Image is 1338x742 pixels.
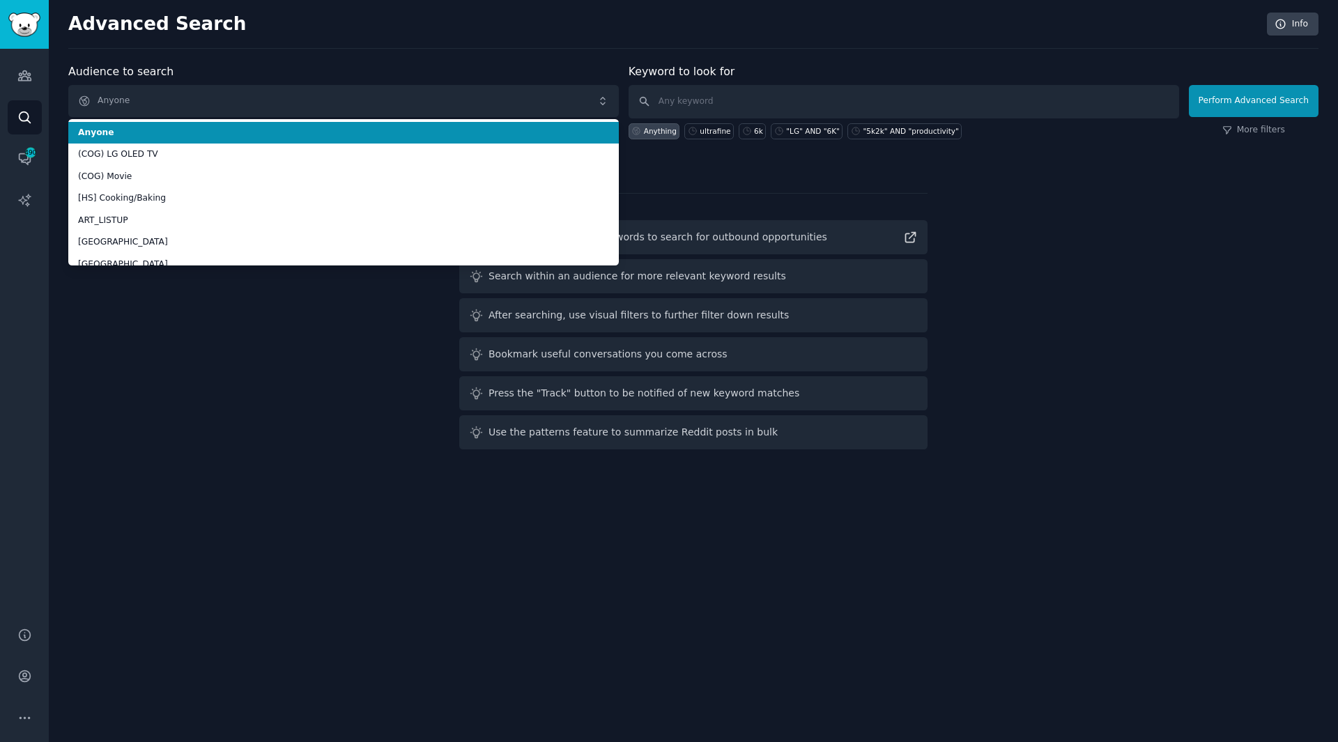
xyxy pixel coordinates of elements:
span: [GEOGRAPHIC_DATA] [78,258,609,271]
span: 490 [24,148,37,157]
div: After searching, use visual filters to further filter down results [489,308,789,323]
span: ART_LISTUP [78,215,609,227]
input: Any keyword [629,85,1179,118]
img: GummySearch logo [8,13,40,37]
div: ultrafine [700,126,730,136]
label: Audience to search [68,65,174,78]
span: (COG) Movie [78,171,609,183]
span: [HS] Cooking/Baking [78,192,609,205]
div: Use the patterns feature to summarize Reddit posts in bulk [489,425,778,440]
div: 6k [754,126,763,136]
a: 490 [8,141,42,176]
a: More filters [1222,124,1285,137]
a: Info [1267,13,1318,36]
button: Anyone [68,85,619,117]
span: (COG) LG OLED TV [78,148,609,161]
button: Perform Advanced Search [1189,85,1318,117]
ul: Anyone [68,119,619,265]
h2: Advanced Search [68,13,1259,36]
div: Bookmark useful conversations you come across [489,347,728,362]
span: [GEOGRAPHIC_DATA] [78,236,609,249]
div: Read guide on helpful keywords to search for outbound opportunities [489,230,827,245]
div: Anything [644,126,677,136]
label: Keyword to look for [629,65,735,78]
span: Anyone [78,127,609,139]
div: "LG" AND "6K" [786,126,840,136]
div: Press the "Track" button to be notified of new keyword matches [489,386,799,401]
div: Search within an audience for more relevant keyword results [489,269,786,284]
div: "5k2k" AND "productivity" [863,126,958,136]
